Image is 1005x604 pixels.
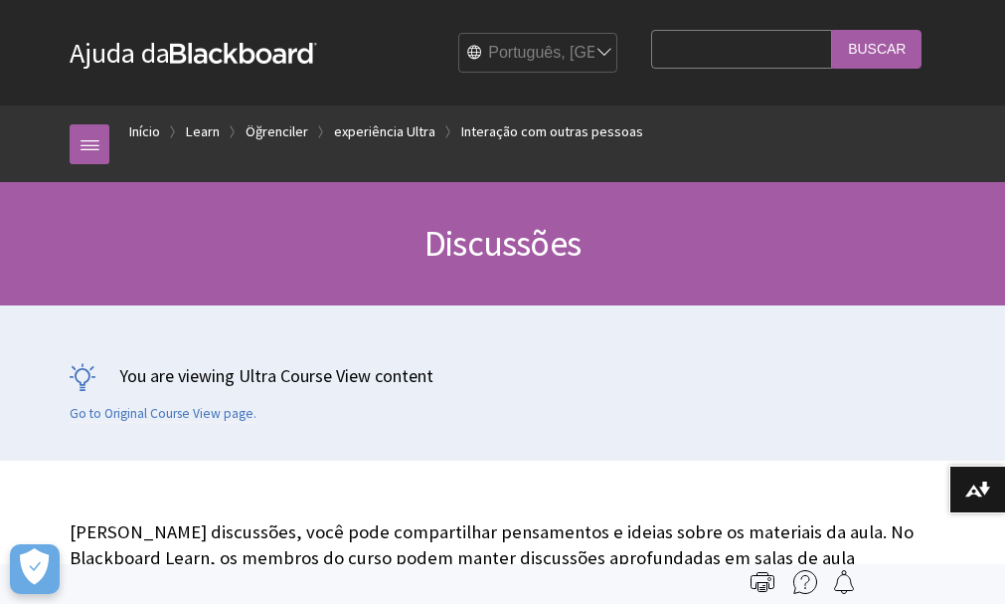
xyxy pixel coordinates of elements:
[459,34,618,74] select: Site Language Selector
[424,221,581,266] span: Discussões
[70,405,256,423] a: Go to Original Course View page.
[334,119,435,144] a: experiência Ultra
[461,119,643,144] a: Interação com outras pessoas
[70,35,317,71] a: Ajuda daBlackboard
[70,363,935,388] p: You are viewing Ultra Course View content
[10,544,60,594] button: Abrir preferências
[246,119,308,144] a: Öğrenciler
[186,119,220,144] a: Learn
[793,570,817,594] img: More help
[751,570,774,594] img: Print
[832,30,921,69] input: Buscar
[832,570,856,594] img: Follow this page
[129,119,160,144] a: Início
[170,43,317,64] strong: Blackboard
